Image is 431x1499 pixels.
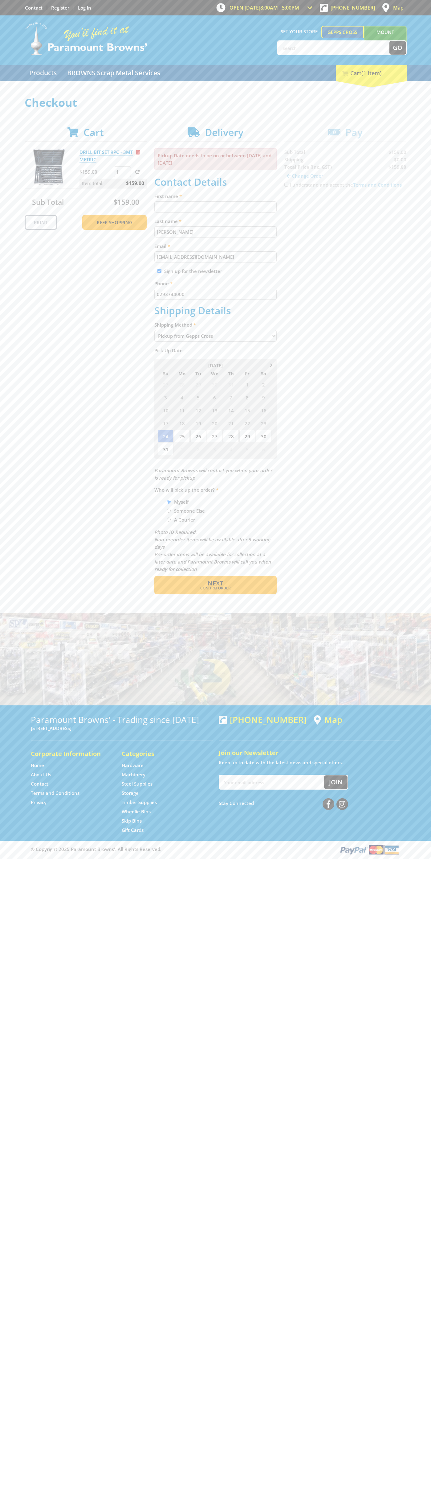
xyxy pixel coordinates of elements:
span: 7 [223,391,239,403]
h1: Checkout [25,97,407,109]
div: ® Copyright 2025 Paramount Browns'. All Rights Reserved. [25,844,407,855]
a: Go to the Terms and Conditions page [31,790,79,796]
em: Paramount Browns will contact you when your order is ready for pickup [154,467,272,481]
span: 2 [190,443,206,455]
a: Go to the Timber Supplies page [122,799,157,806]
a: Go to the Steel Supplies page [122,781,152,787]
button: Go [389,41,406,55]
a: Go to the registration page [51,5,69,11]
a: View a map of Gepps Cross location [314,715,342,725]
select: Please select a shipping method. [154,330,277,342]
span: 29 [190,378,206,390]
a: Mount [PERSON_NAME] [364,26,407,49]
span: We [207,370,222,378]
span: 30 [207,378,222,390]
label: Pick Up Date [154,347,277,354]
a: Go to the Storage page [122,790,139,796]
input: Please enter your first name. [154,201,277,213]
span: 19 [190,417,206,429]
label: Phone [154,280,277,287]
span: Set your store [277,26,321,37]
a: Go to the Contact page [25,5,43,11]
span: 4 [174,391,190,403]
span: Fr [239,370,255,378]
a: Go to the Products page [25,65,61,81]
a: Go to the Wheelie Bins page [122,808,151,815]
span: Delivery [205,126,243,139]
p: $159.00 [79,168,112,176]
label: First name [154,192,277,200]
label: Someone Else [172,506,207,516]
span: 8:00am - 5:00pm [260,4,299,11]
span: Th [223,370,239,378]
span: 27 [158,378,173,390]
span: 6 [256,443,271,455]
a: Go to the BROWNS Scrap Metal Services page [63,65,165,81]
p: Item total: [79,179,147,188]
p: [STREET_ADDRESS] [31,725,213,732]
label: Who will pick up the order? [154,486,277,493]
span: Next [208,579,223,587]
label: Last name [154,217,277,225]
span: 13 [207,404,222,416]
span: 26 [190,430,206,442]
span: 14 [223,404,239,416]
a: Go to the Gift Cards page [122,827,144,833]
input: Please select who will pick up the order. [167,509,171,513]
div: Cart [336,65,407,81]
input: Your email address [219,775,324,789]
input: Please select who will pick up the order. [167,500,171,504]
span: 16 [256,404,271,416]
span: 12 [190,404,206,416]
a: Go to the Home page [31,762,44,769]
button: Next Confirm order [154,576,277,594]
a: Log in [78,5,91,11]
span: [DATE] [208,362,223,369]
span: 10 [158,404,173,416]
span: 17 [158,417,173,429]
span: 21 [223,417,239,429]
img: Paramount Browns' [25,22,148,56]
a: Print [25,215,57,230]
span: 27 [207,430,222,442]
span: Su [158,370,173,378]
span: 15 [239,404,255,416]
span: 3 [158,391,173,403]
a: Keep Shopping [82,215,147,230]
img: PayPal, Mastercard, Visa accepted [339,844,401,855]
span: 5 [190,391,206,403]
span: 6 [207,391,222,403]
a: DRILL BIT SET 9PC - 3MT METRIC [79,149,133,163]
span: 8 [239,391,255,403]
input: Please enter your last name. [154,226,277,237]
span: Mo [174,370,190,378]
span: 18 [174,417,190,429]
input: Search [278,41,389,55]
span: Tu [190,370,206,378]
h2: Contact Details [154,176,277,188]
span: 2 [256,378,271,390]
label: Shipping Method [154,321,277,328]
span: 1 [174,443,190,455]
a: Remove from cart [136,149,140,155]
span: 31 [158,443,173,455]
img: DRILL BIT SET 9PC - 3MT METRIC [30,148,67,185]
span: Sub Total [32,197,64,207]
input: Please enter your telephone number. [154,289,277,300]
span: 11 [174,404,190,416]
a: Go to the Privacy page [31,799,47,806]
h5: Join our Newsletter [219,749,401,757]
a: Go to the Skip Bins page [122,818,142,824]
label: Sign up for the newsletter [164,268,222,274]
span: 31 [223,378,239,390]
span: 24 [158,430,173,442]
div: [PHONE_NUMBER] [219,715,307,725]
input: Please select who will pick up the order. [167,518,171,522]
label: A Courier [172,514,197,525]
h5: Categories [122,749,200,758]
button: Join [324,775,348,789]
span: Cart [83,126,104,139]
span: 23 [256,417,271,429]
label: Email [154,242,277,250]
h5: Corporate Information [31,749,109,758]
